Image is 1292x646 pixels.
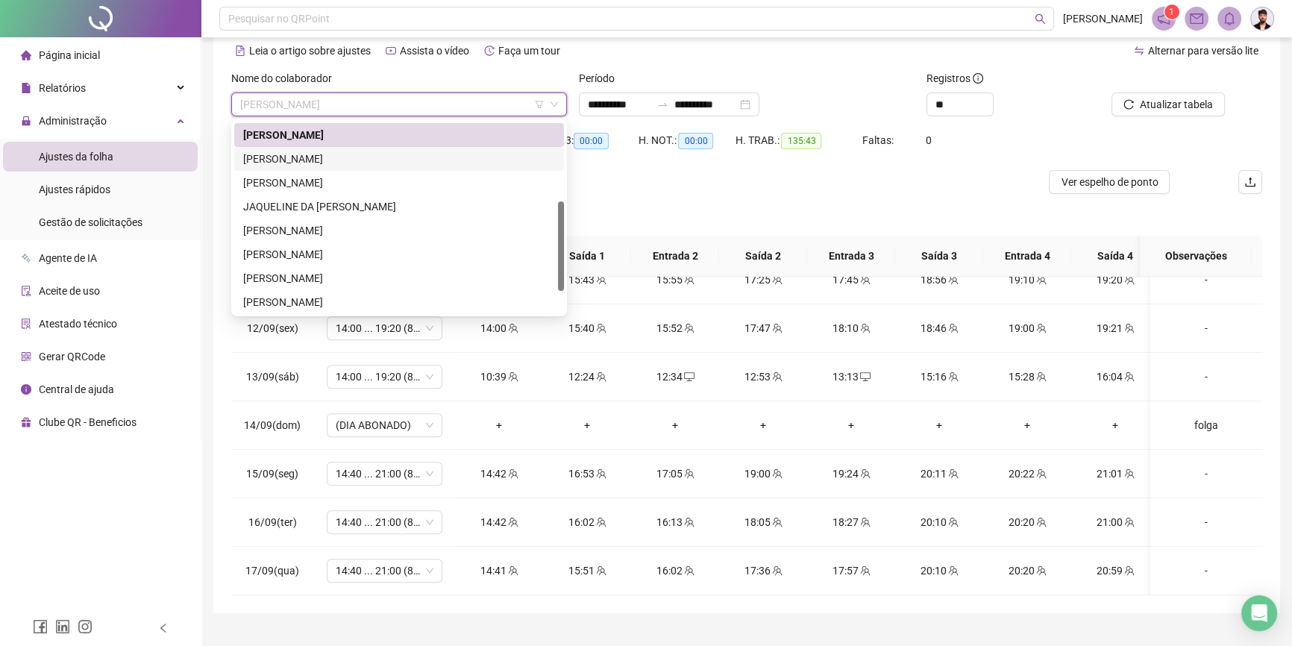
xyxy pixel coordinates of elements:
span: Observações [1152,248,1240,264]
span: 14/09(dom) [244,419,301,431]
span: Faltas: [862,134,895,146]
span: file [21,83,31,93]
span: Ajustes rápidos [39,184,110,195]
div: folga [1162,417,1250,433]
span: solution [21,319,31,329]
div: 21:00 [1083,514,1147,530]
button: Ver espelho de ponto [1049,170,1170,194]
span: Gestão de solicitações [39,216,142,228]
div: LARISSA DAMACENA GOMES [234,242,564,266]
div: 16:02 [555,514,619,530]
span: upload [1244,176,1256,188]
span: team [507,323,518,333]
div: LAURINETE MONTEIRO FERREIRA NETA [234,266,564,290]
span: team [1035,565,1047,576]
div: + [819,417,883,433]
div: [PERSON_NAME] [243,127,555,143]
div: 15:40 [555,320,619,336]
span: team [1035,323,1047,333]
span: team [771,323,783,333]
div: [PERSON_NAME] [243,151,555,167]
span: Aceite de uso [39,285,100,297]
div: 17:25 [731,272,795,288]
div: 17:05 [643,465,707,482]
span: facebook [33,619,48,634]
div: JESSICA PAMELA FARIAS SANTOS [234,219,564,242]
span: team [859,468,871,479]
span: info-circle [21,384,31,395]
div: 16:13 [643,514,707,530]
th: Entrada 3 [807,236,895,277]
div: JAQUELINE DA [PERSON_NAME] [243,198,555,215]
span: team [947,565,959,576]
div: 20:20 [995,514,1059,530]
span: team [947,371,959,382]
span: youtube [386,46,396,56]
span: instagram [78,619,92,634]
span: 14:40 ... 21:00 (8 HORAS) [336,559,433,582]
div: Open Intercom Messenger [1241,595,1277,631]
div: 20:59 [1083,562,1147,579]
span: team [507,517,518,527]
span: Faça um tour [498,45,560,57]
div: + [555,417,619,433]
span: 14:40 ... 21:00 (8 HORAS) [336,462,433,485]
span: 00:00 [678,133,713,149]
span: gift [21,417,31,427]
div: 14:41 [467,562,531,579]
div: 18:46 [907,320,971,336]
span: filter [535,100,544,109]
div: 16:04 [1083,369,1147,385]
span: mail [1190,12,1203,25]
div: 15:16 [907,369,971,385]
div: 18:56 [907,272,971,288]
div: 12:24 [555,369,619,385]
div: 13:13 [819,369,883,385]
th: Saída 2 [719,236,807,277]
div: 21:01 [1083,465,1147,482]
div: [PERSON_NAME] [243,175,555,191]
span: team [507,565,518,576]
span: bell [1223,12,1236,25]
span: Relatórios [39,82,86,94]
div: 10:39 [467,369,531,385]
div: JAQUELINE DA CONCEICAO SOUSA [234,195,564,219]
span: 17/09(qua) [245,565,299,577]
span: team [595,371,606,382]
span: team [859,565,871,576]
div: [PERSON_NAME] [243,294,555,310]
span: 16/09(ter) [248,516,297,528]
span: desktop [683,371,694,382]
div: ERIKA LANUSE QUERINO [234,123,564,147]
div: 15:43 [555,272,619,288]
div: 16:53 [555,465,619,482]
label: Período [579,70,624,87]
div: 19:10 [995,272,1059,288]
div: 17:36 [731,562,795,579]
span: team [947,517,959,527]
span: Clube QR - Beneficios [39,416,137,428]
span: linkedin [55,619,70,634]
span: team [771,468,783,479]
span: team [683,275,694,285]
div: 18:05 [731,514,795,530]
span: qrcode [21,351,31,362]
span: Administração [39,115,107,127]
div: HELLEN VITORIA DE SOUZA [234,171,564,195]
span: team [595,468,606,479]
span: file-text [235,46,245,56]
span: Gerar QRCode [39,351,105,363]
th: Entrada 4 [983,236,1071,277]
span: team [1123,275,1135,285]
div: 12:53 [731,369,795,385]
div: + [907,417,971,433]
div: 20:22 [995,465,1059,482]
span: to [656,98,668,110]
div: - [1162,465,1250,482]
div: - [1162,514,1250,530]
div: GLEICE FERREIRA DOS SANTOS [234,147,564,171]
div: 15:52 [643,320,707,336]
div: 14:42 [467,514,531,530]
span: 13/09(sáb) [246,371,299,383]
span: Alternar para versão lite [1148,45,1258,57]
